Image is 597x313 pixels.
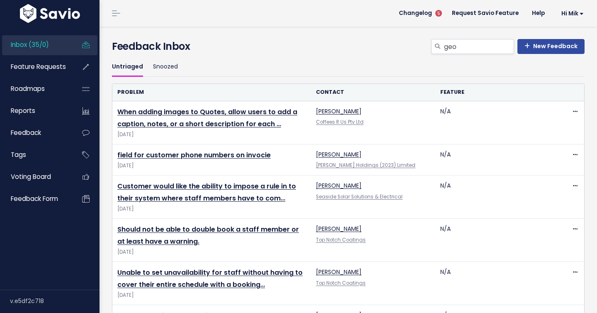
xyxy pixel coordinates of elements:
[525,7,551,20] a: Help
[117,181,296,203] a: Customer would like the ability to impose a rule in to their system where staff members have to com…
[117,225,299,246] a: Should not be able to double book a staff member or at least have a warning.
[112,57,585,77] ul: Filter feature requests
[18,4,82,23] img: logo-white.9d6f32f41409.svg
[11,150,26,159] span: Tags
[435,176,559,219] td: N/A
[117,107,297,129] a: When adding images to Quotes, allow users to add a caption, notes, or a short description for each …
[2,189,69,208] a: Feedback form
[316,193,403,200] a: Seaside Solar Solutions & Electrical
[2,101,69,120] a: Reports
[2,79,69,98] a: Roadmaps
[445,7,525,20] a: Request Savio Feature
[316,119,364,125] a: Coffees R Us Pty Ltd
[435,144,559,176] td: N/A
[316,268,362,276] a: [PERSON_NAME]
[117,248,306,257] span: [DATE]
[11,40,49,49] span: Inbox (35/0)
[11,106,35,115] span: Reports
[11,62,66,71] span: Feature Requests
[2,123,69,142] a: Feedback
[112,57,143,77] a: Untriaged
[117,130,306,139] span: [DATE]
[10,290,99,312] div: v.e5df2c718
[2,167,69,186] a: Voting Board
[117,150,271,160] a: field for customer phone numbers on invocie
[153,57,178,77] a: Snoozed
[435,84,559,101] th: Feature
[112,84,311,101] th: Problem
[316,225,362,233] a: [PERSON_NAME]
[517,39,585,54] a: New Feedback
[443,39,514,54] input: Search inbox...
[117,205,306,213] span: [DATE]
[316,150,362,159] a: [PERSON_NAME]
[316,181,362,190] a: [PERSON_NAME]
[11,172,51,181] span: Voting Board
[435,10,442,17] span: 5
[316,237,366,243] a: Top Notch Coatings
[2,145,69,164] a: Tags
[112,39,585,54] h4: Feedback Inbox
[551,7,590,20] a: Hi Mik
[11,194,58,203] span: Feedback form
[2,57,69,76] a: Feature Requests
[561,10,584,17] span: Hi Mik
[316,280,366,286] a: Top Notch Coatings
[117,268,303,289] a: Unable to set unavailability for staff without having to cover their entire schedule with a booking…
[311,84,435,101] th: Contact
[316,107,362,115] a: [PERSON_NAME]
[435,219,559,262] td: N/A
[435,262,559,305] td: N/A
[117,291,306,300] span: [DATE]
[435,101,559,144] td: N/A
[2,35,69,54] a: Inbox (35/0)
[399,10,432,16] span: Changelog
[11,128,41,137] span: Feedback
[11,84,45,93] span: Roadmaps
[316,162,415,169] a: [PERSON_NAME] Holdings (2023) Limited
[117,161,306,170] span: [DATE]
